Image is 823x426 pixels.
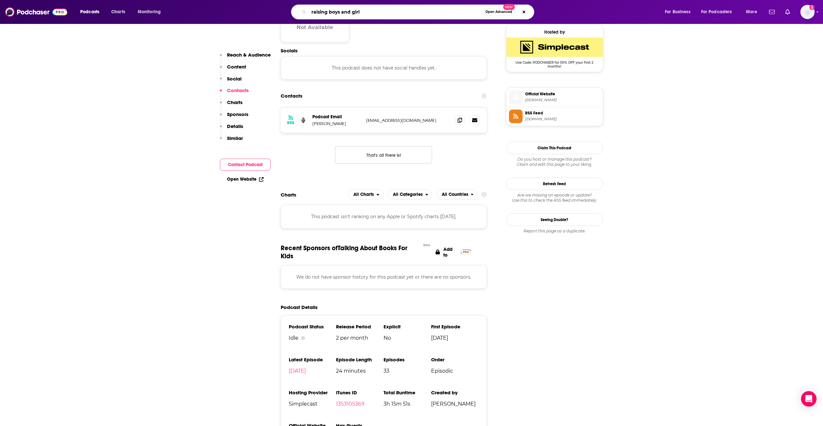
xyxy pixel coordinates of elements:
[336,401,364,407] a: 1353105369
[220,64,246,76] button: Content
[509,110,600,123] a: RSS Feed[DOMAIN_NAME]
[506,57,603,69] span: Use Code: PODCHASER for 50% OFF your first 2 months!
[384,357,431,363] h3: Episodes
[384,389,431,396] h3: Total Runtime
[312,114,361,120] p: Podcast Email
[348,189,384,200] h2: Platforms
[800,5,815,19] button: Show profile menu
[697,7,742,17] button: open menu
[423,243,430,247] div: Beta
[336,389,384,396] h3: iTunes ID
[220,159,271,171] button: Contact Podcast
[431,401,479,407] span: [PERSON_NAME]
[289,401,336,407] span: Simplecast
[800,5,815,19] span: Logged in as kbastian
[227,76,242,82] p: Social
[384,368,431,374] span: 33
[506,157,603,167] div: Claim and edit this page to your liking.
[111,7,125,16] span: Charts
[281,192,296,198] h2: Charts
[138,7,161,16] span: Monitoring
[525,98,600,102] span: talkingaboutbooksforkids.com
[227,64,246,70] p: Content
[227,111,248,117] p: Sponsors
[701,7,732,16] span: For Podcasters
[506,37,603,68] a: SimpleCast Deal: Use Code: PODCHASER for 50% OFF your first 2 months!
[509,91,600,104] a: Official Website[DOMAIN_NAME]
[783,6,793,17] a: Show notifications dropdown
[506,213,603,226] a: Seeing Double?
[431,368,479,374] span: Episodic
[336,357,384,363] h3: Episode Length
[506,29,603,35] div: Hosted by
[227,123,243,129] p: Details
[312,121,361,126] p: [PERSON_NAME]
[742,7,765,17] button: open menu
[336,324,384,330] h3: Release Period
[801,391,817,407] div: Open Intercom Messenger
[281,56,487,80] div: This podcast does not have social handles yet.
[443,246,458,258] p: Add to
[80,7,99,16] span: Podcasts
[525,91,600,97] span: Official Website
[281,90,302,102] h2: Contacts
[76,7,108,17] button: open menu
[800,5,815,19] img: User Profile
[384,335,431,341] span: No
[366,118,450,123] p: [EMAIL_ADDRESS][DOMAIN_NAME]
[485,10,512,14] span: Open Advanced
[281,48,487,54] h2: Socials
[133,7,169,17] button: open menu
[220,135,243,147] button: Similar
[220,111,248,123] button: Sponsors
[289,368,306,374] a: [DATE]
[336,335,384,341] span: 2 per month
[227,87,249,93] p: Contacts
[287,120,294,125] h3: RSS
[220,99,243,111] button: Charts
[289,389,336,396] h3: Hosting Provider
[431,324,479,330] h3: First Episode
[220,52,271,64] button: Reach & Audience
[387,189,432,200] button: open menu
[227,52,271,58] p: Reach & Audience
[461,250,471,254] img: Pro Logo
[436,244,471,260] a: Add to
[525,110,600,116] span: RSS Feed
[220,87,249,99] button: Contacts
[309,7,482,17] input: Search podcasts, credits, & more...
[746,7,757,16] span: More
[436,189,478,200] button: open menu
[281,244,420,260] span: Recent Sponsors of Talking About Books For Kids
[335,146,432,164] button: Nothing here.
[281,304,318,310] h2: Podcast Details
[336,368,384,374] span: 24 minutes
[506,177,603,190] button: Refresh Feed
[660,7,698,17] button: open menu
[482,8,515,16] button: Open AdvancedNew
[289,335,336,341] div: Idle
[348,189,384,200] button: open menu
[297,5,540,19] div: Search podcasts, credits, & more...
[5,6,67,18] img: Podchaser - Follow, Share and Rate Podcasts
[442,192,468,197] span: All Countries
[506,142,603,154] button: Claim This Podcast
[506,193,603,203] div: Are we missing an episode or update? Use this to check the RSS feed immediately.
[289,324,336,330] h3: Podcast Status
[220,76,242,88] button: Social
[227,176,264,182] a: Open Website
[525,117,600,122] span: feeds.simplecast.com
[227,135,243,141] p: Similar
[384,324,431,330] h3: Explicit
[297,24,333,30] h3: Not Available
[289,357,336,363] h3: Latest Episode
[384,401,431,407] span: 3h 15m 51s
[809,5,815,10] svg: Add a profile image
[503,4,515,10] span: New
[431,357,479,363] h3: Order
[766,6,777,17] a: Show notifications dropdown
[506,157,603,162] span: Do you host or manage this podcast?
[107,7,129,17] a: Charts
[289,273,479,281] p: We do not have sponsor history for this podcast yet or there are no sponsors.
